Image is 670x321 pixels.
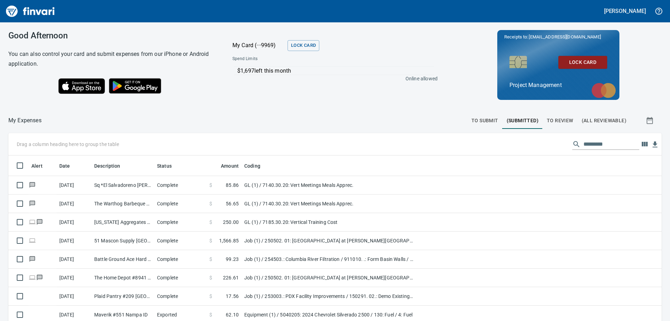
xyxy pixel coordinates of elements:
[91,176,154,195] td: Sq *El Salvadoreno [PERSON_NAME] OR
[94,162,129,170] span: Description
[588,79,619,102] img: mastercard.svg
[154,176,207,195] td: Complete
[241,176,416,195] td: GL (1) / 7140.30.20: Vert Meetings Meals Apprec.
[209,293,212,300] span: $
[8,49,215,69] h6: You can also control your card and submit expenses from our iPhone or Android application.
[209,237,212,244] span: $
[4,3,57,20] img: Finvari
[57,195,91,213] td: [DATE]
[209,200,212,207] span: $
[226,182,239,189] span: 85.86
[94,162,120,170] span: Description
[602,6,648,16] button: [PERSON_NAME]
[650,139,660,150] button: Download table
[209,256,212,263] span: $
[36,220,43,224] span: Has messages
[237,67,434,75] p: $1,697 left this month
[29,220,36,224] span: Online transaction
[226,200,239,207] span: 56.65
[604,7,646,15] h5: [PERSON_NAME]
[471,116,498,125] span: To Submit
[226,256,239,263] span: 99.23
[507,116,538,125] span: (Submitted)
[154,269,207,287] td: Complete
[57,213,91,232] td: [DATE]
[105,74,165,97] img: Get it on Google Play
[209,274,212,281] span: $
[157,162,181,170] span: Status
[31,162,43,170] span: Alert
[157,162,172,170] span: Status
[241,213,416,232] td: GL (1) / 7185.30.20: Vertical Training Cost
[154,250,207,269] td: Complete
[223,274,239,281] span: 226.61
[154,232,207,250] td: Complete
[29,257,36,261] span: Has messages
[241,287,416,306] td: Job (1) / 253003.: PDX Facility Improvements / 150291. 02.: Demo Existing Fuel Lines / 5: Other
[57,287,91,306] td: [DATE]
[59,162,79,170] span: Date
[564,58,602,67] span: Lock Card
[31,162,52,170] span: Alert
[241,232,416,250] td: Job (1) / 250502. 01: [GEOGRAPHIC_DATA] at [PERSON_NAME][GEOGRAPHIC_DATA] Structures / 911140. 02...
[36,275,43,280] span: Has messages
[547,116,573,125] span: To Review
[209,311,212,318] span: $
[91,287,154,306] td: Plaid Pantry #209 [GEOGRAPHIC_DATA] OR
[29,238,36,243] span: Online transaction
[209,219,212,226] span: $
[209,182,212,189] span: $
[91,195,154,213] td: The Warthog Barbeque P Fife WA
[91,213,154,232] td: [US_STATE] Aggregates [GEOGRAPHIC_DATA] [GEOGRAPHIC_DATA]
[288,40,319,51] button: Lock Card
[509,81,607,89] p: Project Management
[291,42,316,50] span: Lock Card
[154,213,207,232] td: Complete
[212,162,239,170] span: Amount
[232,56,347,63] span: Spend Limits
[17,141,119,148] p: Drag a column heading here to group the table
[154,195,207,213] td: Complete
[219,237,239,244] span: 1,566.85
[227,75,438,82] p: Online allowed
[57,176,91,195] td: [DATE]
[57,250,91,269] td: [DATE]
[57,232,91,250] td: [DATE]
[29,275,36,280] span: Online transaction
[232,41,285,50] p: My Card (···9969)
[221,162,239,170] span: Amount
[582,116,626,125] span: (All Reviewable)
[57,269,91,287] td: [DATE]
[241,195,416,213] td: GL (1) / 7140.30.20: Vert Meetings Meals Apprec.
[223,219,239,226] span: 250.00
[8,116,42,125] p: My Expenses
[639,139,650,149] button: Choose columns to display
[241,269,416,287] td: Job (1) / 250502. 01: [GEOGRAPHIC_DATA] at [PERSON_NAME][GEOGRAPHIC_DATA] Structures / 911140. 02...
[58,78,105,94] img: Download on the App Store
[91,269,154,287] td: The Home Depot #8941 Nampa ID
[29,201,36,206] span: Has messages
[29,183,36,187] span: Has messages
[558,56,607,69] button: Lock Card
[226,311,239,318] span: 62.10
[639,112,662,129] button: Show transactions within a particular date range
[226,293,239,300] span: 17.56
[244,162,260,170] span: Coding
[59,162,70,170] span: Date
[91,250,154,269] td: Battle Ground Ace Hard Battle Ground [GEOGRAPHIC_DATA]
[91,232,154,250] td: 51 Mascon Supply [GEOGRAPHIC_DATA] ID
[241,250,416,269] td: Job (1) / 254503.: Columbia River Filtration / 911010. .: Form Basin Walls / 3: Material
[154,287,207,306] td: Complete
[8,31,215,41] h3: Good Afternoon
[504,34,612,41] p: Receipts to:
[528,34,601,40] span: [EMAIL_ADDRESS][DOMAIN_NAME]
[8,116,42,125] nav: breadcrumb
[244,162,269,170] span: Coding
